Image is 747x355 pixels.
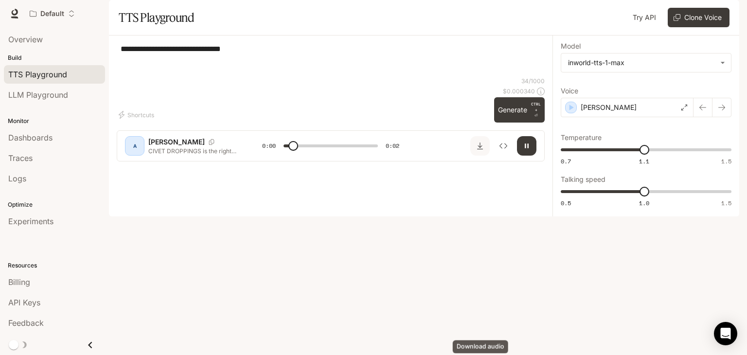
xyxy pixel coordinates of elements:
span: 1.1 [639,157,649,165]
p: $ 0.000340 [503,87,535,95]
button: Clone Voice [668,8,729,27]
span: 0.5 [561,199,571,207]
span: 0.7 [561,157,571,165]
p: Model [561,43,581,50]
p: 34 / 1000 [521,77,545,85]
span: 1.5 [721,199,731,207]
a: Try API [629,8,660,27]
p: ⏎ [531,101,541,119]
p: [PERSON_NAME] [148,137,205,147]
h1: TTS Playground [119,8,194,27]
p: Talking speed [561,176,605,183]
p: Default [40,10,64,18]
div: Open Intercom Messenger [714,322,737,345]
div: inworld-tts-1-max [561,53,731,72]
p: Voice [561,88,578,94]
div: inworld-tts-1-max [568,58,715,68]
button: Open workspace menu [25,4,79,23]
button: Copy Voice ID [205,139,218,145]
p: CIVET DROPPINGS is the right ans [148,147,239,155]
p: CTRL + [531,101,541,113]
div: A [127,138,142,154]
button: Inspect [494,136,513,156]
button: Download audio [470,136,490,156]
span: 1.0 [639,199,649,207]
button: GenerateCTRL +⏎ [494,97,545,123]
span: 0:00 [262,141,276,151]
button: Shortcuts [117,107,158,123]
span: 0:02 [386,141,399,151]
div: Download audio [453,340,508,354]
p: Temperature [561,134,602,141]
p: [PERSON_NAME] [581,103,637,112]
span: 1.5 [721,157,731,165]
